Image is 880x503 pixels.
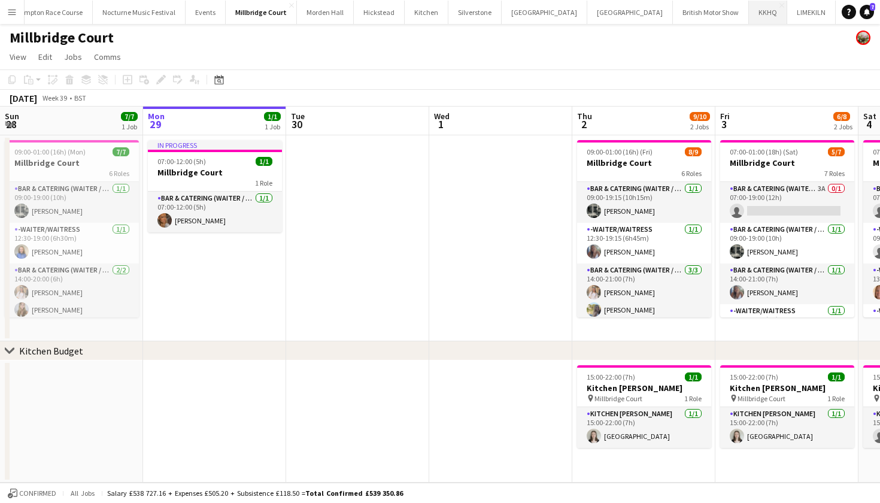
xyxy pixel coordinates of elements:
app-card-role: Bar & Catering (Waiter / waitress)1/114:00-21:00 (7h)[PERSON_NAME] [720,263,854,304]
span: Total Confirmed £539 350.86 [305,489,403,498]
span: 09:00-01:00 (16h) (Fri) [587,147,653,156]
span: 7/7 [113,147,129,156]
app-card-role: -Waiter/Waitress1/112:30-19:15 (6h45m)[PERSON_NAME] [577,223,711,263]
span: 5/7 [828,147,845,156]
span: Week 39 [40,93,69,102]
app-card-role: Kitchen [PERSON_NAME]1/115:00-22:00 (7h)[GEOGRAPHIC_DATA] [720,407,854,448]
h1: Millbridge Court [10,29,114,47]
span: 1 Role [684,394,702,403]
h3: Millbridge Court [148,167,282,178]
button: Nocturne Music Festival [93,1,186,24]
div: 1 Job [122,122,137,131]
span: Thu [577,111,592,122]
div: Kitchen Budget [19,345,83,357]
button: [GEOGRAPHIC_DATA] [502,1,587,24]
span: Wed [434,111,450,122]
span: Confirmed [19,489,56,498]
button: Confirmed [6,487,58,500]
app-job-card: 07:00-01:00 (18h) (Sat)5/7Millbridge Court7 RolesBar & Catering (Waiter / waitress)3A0/107:00-19:... [720,140,854,317]
span: Millbridge Court [594,394,642,403]
app-job-card: 09:00-01:00 (16h) (Mon)7/7Millbridge Court6 RolesBar & Catering (Waiter / waitress)1/109:00-19:00... [5,140,139,317]
app-card-role: -Waiter/Waitress1/114:00-22:00 (8h) [720,304,854,345]
span: Edit [38,51,52,62]
span: 1 Role [827,394,845,403]
button: KKHQ [749,1,787,24]
button: [GEOGRAPHIC_DATA] [587,1,673,24]
button: Morden Hall [297,1,354,24]
span: 30 [289,117,305,131]
span: 4 [861,117,876,131]
h3: Millbridge Court [720,157,854,168]
button: British Motor Show [673,1,749,24]
app-card-role: Bar & Catering (Waiter / waitress)1/109:00-19:00 (10h)[PERSON_NAME] [720,223,854,263]
app-job-card: In progress07:00-12:00 (5h)1/1Millbridge Court1 RoleBar & Catering (Waiter / waitress)1/107:00-12... [148,140,282,232]
span: 7/7 [121,112,138,121]
app-job-card: 15:00-22:00 (7h)1/1Kitchen [PERSON_NAME] Millbridge Court1 RoleKitchen [PERSON_NAME]1/115:00-22:0... [720,365,854,448]
span: 07:00-12:00 (5h) [157,157,206,166]
app-card-role: Bar & Catering (Waiter / waitress)1/107:00-12:00 (5h)[PERSON_NAME] [148,192,282,232]
span: 6 Roles [681,169,702,178]
app-card-role: -Waiter/Waitress1/112:30-19:00 (6h30m)[PERSON_NAME] [5,223,139,263]
span: 1 Role [255,178,272,187]
span: 1/1 [685,372,702,381]
span: Tue [291,111,305,122]
h3: Millbridge Court [577,157,711,168]
span: Millbridge Court [738,394,785,403]
span: Sat [863,111,876,122]
h3: Millbridge Court [5,157,139,168]
span: 3 [718,117,730,131]
app-job-card: 09:00-01:00 (16h) (Fri)8/9Millbridge Court6 RolesBar & Catering (Waiter / waitress)1/109:00-19:15... [577,140,711,317]
span: 6 Roles [109,169,129,178]
span: Fri [720,111,730,122]
span: 1/1 [256,157,272,166]
h3: Kitchen [PERSON_NAME] [577,383,711,393]
app-job-card: 15:00-22:00 (7h)1/1Kitchen [PERSON_NAME] Millbridge Court1 RoleKitchen [PERSON_NAME]1/115:00-22:0... [577,365,711,448]
span: 2 [575,117,592,131]
span: 09:00-01:00 (16h) (Mon) [14,147,86,156]
div: In progress [148,140,282,150]
button: Kitchen [405,1,448,24]
button: Plumpton Race Course [5,1,93,24]
app-card-role: Bar & Catering (Waiter / waitress)1/109:00-19:00 (10h)[PERSON_NAME] [5,182,139,223]
button: Silverstone [448,1,502,24]
span: Jobs [64,51,82,62]
span: All jobs [68,489,97,498]
div: 1 Job [265,122,280,131]
span: 8/9 [685,147,702,156]
div: BST [74,93,86,102]
div: 2 Jobs [834,122,852,131]
a: Comms [89,49,126,65]
span: 6/8 [833,112,850,121]
span: 28 [3,117,19,131]
span: 07:00-01:00 (18h) (Sat) [730,147,798,156]
h3: Kitchen [PERSON_NAME] [720,383,854,393]
button: Events [186,1,226,24]
span: 1 [432,117,450,131]
app-card-role: Bar & Catering (Waiter / waitress)3A0/107:00-19:00 (12h) [720,182,854,223]
button: Hickstead [354,1,405,24]
span: 15:00-22:00 (7h) [587,372,635,381]
app-card-role: Kitchen [PERSON_NAME]1/115:00-22:00 (7h)[GEOGRAPHIC_DATA] [577,407,711,448]
span: 1/1 [828,372,845,381]
span: Mon [148,111,165,122]
span: 7 Roles [824,169,845,178]
span: 9/10 [690,112,710,121]
span: 29 [146,117,165,131]
a: Jobs [59,49,87,65]
div: [DATE] [10,92,37,104]
app-card-role: Bar & Catering (Waiter / waitress)3/314:00-21:00 (7h)[PERSON_NAME][PERSON_NAME] [577,263,711,339]
div: 2 Jobs [690,122,709,131]
div: Salary £538 727.16 + Expenses £505.20 + Subsistence £118.50 = [107,489,403,498]
app-card-role: Bar & Catering (Waiter / waitress)2/214:00-20:00 (6h)[PERSON_NAME][PERSON_NAME] [5,263,139,322]
a: 7 [860,5,874,19]
span: Comms [94,51,121,62]
a: Edit [34,49,57,65]
app-user-avatar: Staffing Manager [856,31,870,45]
a: View [5,49,31,65]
